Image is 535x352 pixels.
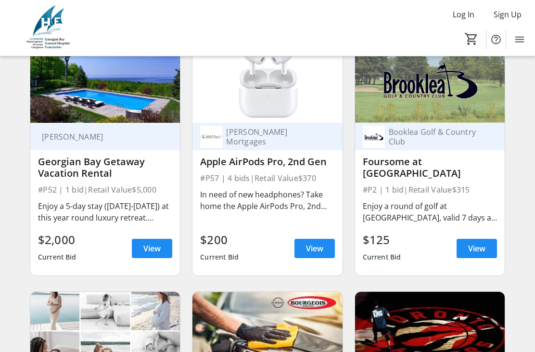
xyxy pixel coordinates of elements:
img: Georgian Bay Getaway Vacation Rental [30,39,180,123]
button: Log In [445,7,482,22]
div: [PERSON_NAME] [38,132,161,142]
span: Sign Up [494,9,522,20]
div: Current Bid [38,248,76,266]
span: View [143,243,161,254]
div: Enjoy a round of golf at [GEOGRAPHIC_DATA], valid 7 days a week with shared power carts. Expires ... [363,200,497,223]
a: View [457,239,497,258]
div: [PERSON_NAME] Mortgages [222,127,323,146]
div: $200 [200,231,239,248]
div: Apple AirPods Pro, 2nd Gen [200,156,334,168]
img: Booklea Golf & Country Club [363,126,385,148]
div: Georgian Bay Getaway Vacation Rental [38,156,172,179]
img: Georgian Bay General Hospital Foundation's Logo [6,4,91,52]
button: Help [486,30,506,49]
a: View [132,239,172,258]
div: Enjoy a 5-day stay ([DATE]-[DATE]) at this year round luxury retreat. Furnished and designed for ... [38,200,172,223]
a: View [294,239,335,258]
button: Cart [463,30,480,48]
span: View [306,243,323,254]
img: Rachel Adams Mortgages [200,126,222,148]
div: $125 [363,231,401,248]
button: Menu [510,30,529,49]
div: #P52 | 1 bid | Retail Value $5,000 [38,183,172,196]
div: #P2 | 1 bid | Retail Value $315 [363,183,497,196]
div: $2,000 [38,231,76,248]
div: Foursome at [GEOGRAPHIC_DATA] [363,156,497,179]
div: Booklea Golf & Country Club [385,127,485,146]
button: Sign Up [486,7,529,22]
div: Current Bid [363,248,401,266]
img: Foursome at Brooklea Golf & Country Club [355,39,505,123]
div: In need of new headphones? Take home the Apple AirPods Pro, 2nd Gen with USB-C MagSafe Case. [200,189,334,212]
div: Current Bid [200,248,239,266]
div: #P57 | 4 bids | Retail Value $370 [200,171,334,185]
img: Apple AirPods Pro, 2nd Gen [192,39,342,123]
span: View [468,243,485,254]
span: Log In [453,9,474,20]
